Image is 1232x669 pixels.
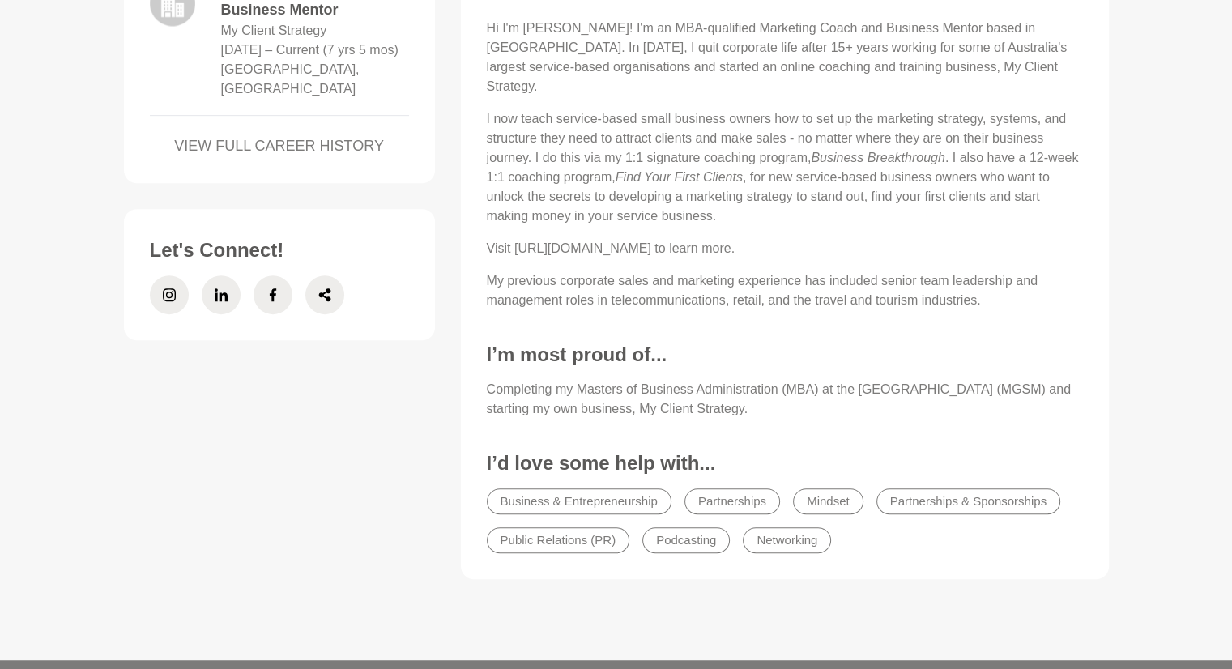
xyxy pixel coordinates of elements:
[221,43,399,57] time: [DATE] – Current (7 yrs 5 mos)
[221,21,327,40] dd: My Client Strategy
[202,275,241,314] a: LinkedIn
[487,109,1083,226] p: I now teach service-based small business owners how to set up the marketing strategy, systems, an...
[487,380,1083,419] p: Completing my Masters of Business Administration (MBA) at the [GEOGRAPHIC_DATA] (MGSM) and starti...
[150,135,409,157] a: VIEW FULL CAREER HISTORY
[305,275,344,314] a: Share
[487,451,1083,475] h3: I’d love some help with...
[150,275,189,314] a: Instagram
[150,238,409,262] h3: Let's Connect!
[221,40,399,60] dd: April 2018 – Current (7 yrs 5 mos)
[221,60,409,99] dd: [GEOGRAPHIC_DATA], [GEOGRAPHIC_DATA]
[811,151,944,164] em: Business Breakthrough
[487,239,1083,258] p: Visit [URL][DOMAIN_NAME] to learn more.
[616,170,743,184] em: Find Your First Clients
[487,19,1083,96] p: Hi I'm [PERSON_NAME]! I'm an MBA-qualified Marketing Coach and Business Mentor based in [GEOGRAPH...
[487,343,1083,367] h3: I’m most proud of...
[254,275,292,314] a: Facebook
[487,271,1083,310] p: My previous corporate sales and marketing experience has included senior team leadership and mana...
